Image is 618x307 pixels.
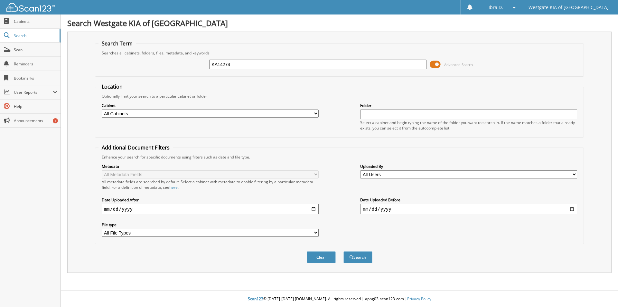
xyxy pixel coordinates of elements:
[98,154,581,160] div: Enhance your search for specific documents using filters such as date and file type.
[14,75,57,81] span: Bookmarks
[248,296,263,302] span: Scan123
[14,90,53,95] span: User Reports
[102,222,319,227] label: File type
[360,197,577,203] label: Date Uploaded Before
[6,3,55,12] img: scan123-logo-white.svg
[67,18,612,28] h1: Search Westgate KIA of [GEOGRAPHIC_DATA]
[102,179,319,190] div: All metadata fields are searched by default. Select a cabinet with metadata to enable filtering b...
[98,93,581,99] div: Optionally limit your search to a particular cabinet or folder
[102,204,319,214] input: start
[14,19,57,24] span: Cabinets
[102,103,319,108] label: Cabinet
[61,291,618,307] div: © [DATE]-[DATE] [DOMAIN_NAME]. All rights reserved | appg03-scan123-com |
[444,62,473,67] span: Advanced Search
[360,103,577,108] label: Folder
[98,50,581,56] div: Searches all cabinets, folders, files, metadata, and keywords
[14,61,57,67] span: Reminders
[407,296,431,302] a: Privacy Policy
[98,40,136,47] legend: Search Term
[360,164,577,169] label: Uploaded By
[98,83,126,90] legend: Location
[98,144,173,151] legend: Additional Document Filters
[489,5,503,9] span: Ibra D.
[14,33,56,38] span: Search
[343,251,372,263] button: Search
[14,118,57,123] span: Announcements
[14,47,57,53] span: Scan
[169,185,178,190] a: here
[53,118,58,123] div: 1
[102,197,319,203] label: Date Uploaded After
[14,104,57,109] span: Help
[102,164,319,169] label: Metadata
[529,5,609,9] span: Westgate KIA of [GEOGRAPHIC_DATA]
[360,120,577,131] div: Select a cabinet and begin typing the name of the folder you want to search in. If the name match...
[360,204,577,214] input: end
[307,251,336,263] button: Clear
